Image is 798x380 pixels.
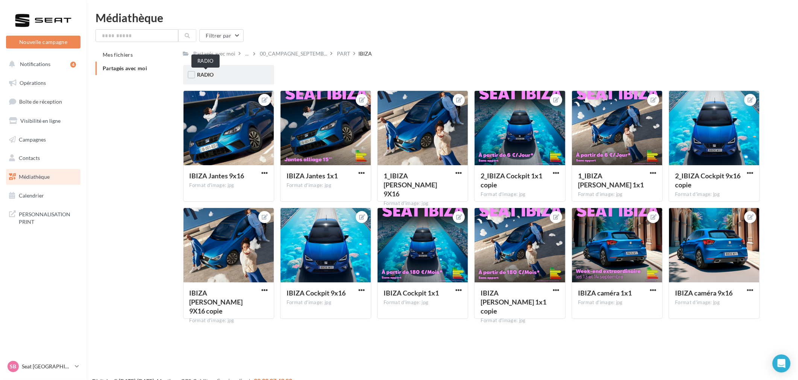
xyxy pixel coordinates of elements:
div: ... [244,48,250,59]
span: SB [10,363,17,370]
div: RADIO [191,54,220,68]
span: RADIO [197,71,214,78]
span: Médiathèque [19,173,50,180]
a: Calendrier [5,188,82,204]
div: Open Intercom Messenger [772,354,790,372]
div: Format d'image: jpg [675,191,753,198]
a: Boîte de réception [5,93,82,110]
div: Format d'image: jpg [675,299,753,306]
a: Visibilité en ligne [5,113,82,129]
div: Format d'image: jpg [481,191,559,198]
div: Format d'image: jpg [578,299,656,306]
a: Médiathèque [5,169,82,185]
div: Partagés avec moi [194,50,236,57]
span: 1_IBIZA loyer 1x1 [578,172,644,189]
span: Opérations [20,80,46,86]
span: Visibilité en ligne [20,118,61,124]
span: Mes fichiers [103,51,133,58]
span: PERSONNALISATION PRINT [19,209,77,225]
p: Seat [GEOGRAPHIC_DATA] [22,363,72,370]
span: Partagés avec moi [103,65,147,71]
div: IBIZA [359,50,372,57]
button: Notifications 4 [5,56,79,72]
button: Filtrer par [199,29,244,42]
a: Opérations [5,75,82,91]
div: PART [337,50,350,57]
a: PERSONNALISATION PRINT [5,206,82,228]
div: 4 [70,62,76,68]
span: IBIZA Jantes 9x16 [190,172,244,180]
span: Calendrier [19,192,44,199]
a: Contacts [5,150,82,166]
a: Campagnes [5,132,82,148]
span: IBIZA loyer 1x1 copie [481,289,546,315]
div: Format d'image: jpg [384,200,462,207]
div: Format d'image: jpg [190,182,268,189]
span: Campagnes [19,136,46,142]
div: Format d'image: jpg [287,299,365,306]
span: Notifications [20,61,50,67]
span: 2_IBIZA Cockpit 9x16 copie [675,172,740,189]
span: IBIZA loyer 9X16 copie [190,289,243,315]
span: 1_IBIZA loyer 9X16 [384,172,437,198]
span: IBIZA caméra 9x16 [675,289,733,297]
div: Médiathèque [96,12,789,23]
span: Contacts [19,155,40,161]
div: Format d'image: jpg [287,182,365,189]
div: Format d'image: jpg [384,299,462,306]
div: Format d'image: jpg [190,317,268,324]
span: IBIZA Cockpit 1x1 [384,289,439,297]
div: Format d'image: jpg [578,191,656,198]
span: IBIZA caméra 1x1 [578,289,632,297]
span: IBIZA Jantes 1x1 [287,172,338,180]
span: IBIZA Cockpit 9x16 [287,289,346,297]
div: Format d'image: jpg [481,317,559,324]
span: 00_CAMPAGNE_SEPTEMB... [260,50,328,57]
span: 2_IBIZA Cockpit 1x1 copie [481,172,542,189]
a: SB Seat [GEOGRAPHIC_DATA] [6,359,80,374]
button: Nouvelle campagne [6,36,80,48]
span: Boîte de réception [19,98,62,105]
